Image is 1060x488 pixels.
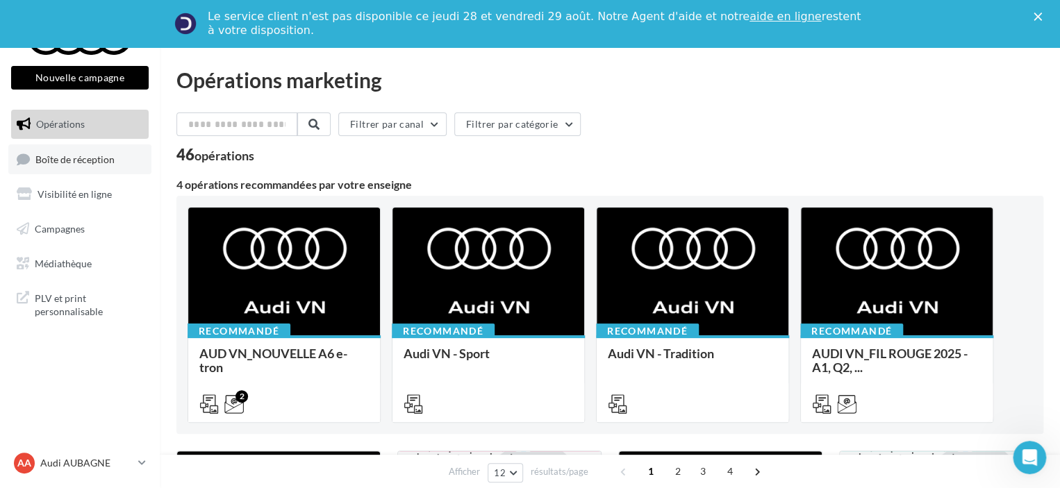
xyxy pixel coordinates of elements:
[38,188,112,200] span: Visibilité en ligne
[235,390,248,403] div: 2
[208,10,863,37] div: Le service client n'est pas disponible ce jeudi 28 et vendredi 29 août. Notre Agent d'aide et not...
[36,118,85,130] span: Opérations
[17,456,31,470] span: AA
[640,460,662,482] span: 1
[1034,12,1047,21] div: Fermer
[8,110,151,139] a: Opérations
[8,214,151,244] a: Campagnes
[199,346,347,375] span: AUD VN_NOUVELLE A6 e-tron
[188,323,290,339] div: Recommandé
[11,450,149,476] a: AA Audi AUBAGNE
[176,147,254,162] div: 46
[449,465,480,478] span: Afficher
[176,179,1043,190] div: 4 opérations recommandées par votre enseigne
[176,69,1043,90] div: Opérations marketing
[454,112,581,136] button: Filtrer par catégorie
[392,323,495,339] div: Recommandé
[692,460,714,482] span: 3
[8,283,151,324] a: PLV et print personnalisable
[174,12,197,35] img: Profile image for Service-Client
[35,289,143,319] span: PLV et print personnalisable
[494,467,506,478] span: 12
[8,180,151,209] a: Visibilité en ligne
[194,149,254,162] div: opérations
[750,10,821,23] a: aide en ligne
[531,465,588,478] span: résultats/page
[8,144,151,174] a: Boîte de réception
[35,153,115,165] span: Boîte de réception
[338,112,447,136] button: Filtrer par canal
[11,66,149,90] button: Nouvelle campagne
[596,323,699,339] div: Recommandé
[608,346,714,361] span: Audi VN - Tradition
[719,460,741,482] span: 4
[800,323,903,339] div: Recommandé
[812,346,968,375] span: AUDI VN_FIL ROUGE 2025 - A1, Q2, ...
[488,463,523,482] button: 12
[35,223,85,235] span: Campagnes
[35,257,92,269] span: Médiathèque
[1013,441,1046,474] iframe: Intercom live chat
[667,460,689,482] span: 2
[404,346,490,361] span: Audi VN - Sport
[40,456,133,470] p: Audi AUBAGNE
[8,249,151,278] a: Médiathèque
